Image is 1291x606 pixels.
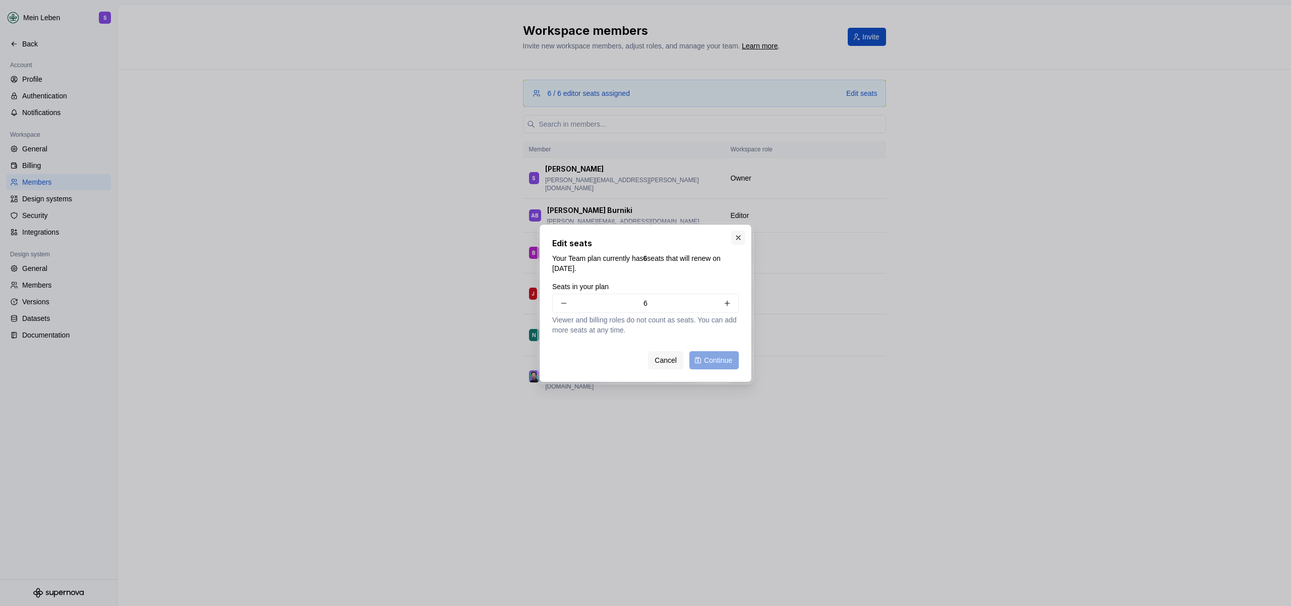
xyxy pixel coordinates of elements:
[552,315,739,335] p: Viewer and billing roles do not count as seats. You can add more seats at any time.
[552,237,739,249] h2: Edit seats
[655,355,677,365] span: Cancel
[643,254,648,262] b: 6
[552,282,609,292] label: Seats in your plan
[552,253,739,273] p: Your Team plan currently has seats that will renew on [DATE].
[648,351,683,369] button: Cancel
